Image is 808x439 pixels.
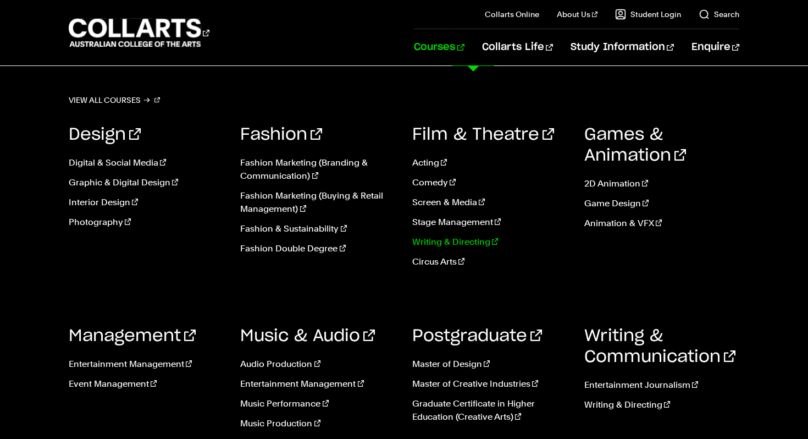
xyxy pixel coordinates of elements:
a: Stage Management [412,216,568,229]
a: Fashion [240,127,322,143]
a: Graduate Certificate in Higher Education (Creative Arts) [412,397,568,424]
a: Collarts Life [482,29,553,65]
a: Graphic & Digital Design [69,176,224,189]
a: Fashion Double Degree [240,242,396,255]
a: About Us [557,9,597,20]
a: Fashion & Sustainability [240,222,396,235]
a: Postgraduate [412,328,542,344]
a: Film & Theatre [412,127,554,143]
a: 2D Animation [584,177,740,190]
a: Event Management [69,377,224,391]
a: Writing & Directing [584,398,740,411]
a: Student Login [615,9,681,20]
a: Study Information [571,29,674,65]
a: Acting [412,156,568,169]
a: Courses [414,29,464,65]
a: Animation & VFX [584,217,740,230]
a: Fashion Marketing (Buying & Retail Management) [240,189,396,216]
a: Collarts Online [485,9,539,20]
div: Go to homepage [69,17,209,48]
a: Search [699,9,739,20]
a: Photography [69,216,224,229]
a: Music & Audio [240,328,375,344]
a: Comedy [412,176,568,189]
a: Game Design [584,197,740,210]
a: Entertainment Management [69,358,224,371]
a: View all courses [69,92,160,108]
a: Music Performance [240,397,396,410]
a: Music Production [240,417,396,430]
a: Master of Creative Industries [412,377,568,391]
a: Enquire [691,29,739,65]
a: Writing & Directing [412,235,568,249]
a: Fashion Marketing (Branding & Communication) [240,156,396,183]
a: Audio Production [240,358,396,371]
a: Design [69,127,141,143]
a: Master of Design [412,358,568,371]
a: Management [69,328,196,344]
a: Digital & Social Media [69,156,224,169]
a: Circus Arts [412,255,568,268]
a: Screen & Media [412,196,568,209]
a: Games & Animation [584,127,686,164]
a: Writing & Communication [584,328,735,365]
a: Interior Design [69,196,224,209]
a: Entertainment Journalism [584,378,740,392]
a: Entertainment Management [240,377,396,391]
